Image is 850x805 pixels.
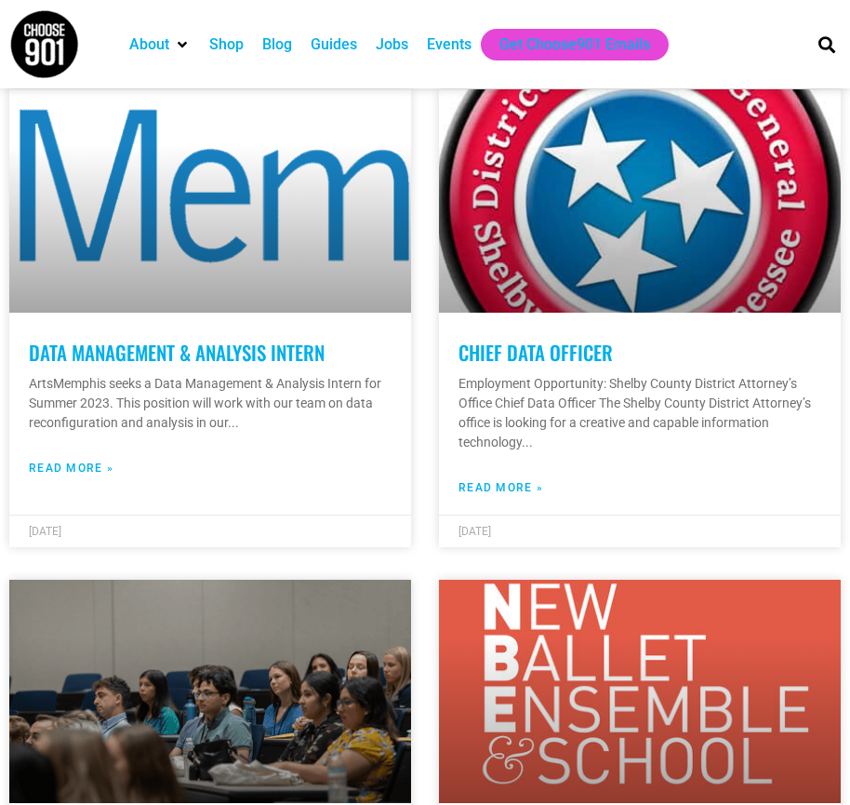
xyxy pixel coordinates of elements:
a: Get Choose901 Emails [499,34,650,56]
nav: Main nav [120,29,792,60]
span: [DATE] [29,525,61,538]
a: About [129,34,169,56]
p: Employment Opportunity: Shelby County District Attorney’s Office Chief Data Officer The Shelby Co... [458,374,821,452]
a: Events [427,34,471,56]
a: Read more about Data Management & Analysis Intern [29,460,113,476]
span: [DATE] [458,525,491,538]
a: A group of students sit attentively in a lecture hall, listening to a presentation. Some have not... [9,580,411,803]
a: Read more about Chief Data Officer [458,479,543,496]
a: Jobs [376,34,408,56]
a: Shop [209,34,244,56]
a: Guides [311,34,357,56]
p: ArtsMemphis seeks a Data Management & Analysis Intern for Summer 2023. This position will work wi... [29,374,392,433]
a: Blog [262,34,292,56]
a: Chief Data Officer [458,338,613,367]
div: Search [811,29,842,60]
a: White text on an orange background reads, "NBE NEW BALLET ENSEMBLE & SCHOOL," highlighting a vibr... [439,580,841,803]
div: About [120,29,200,60]
a: Data Management & Analysis Intern [29,338,325,367]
